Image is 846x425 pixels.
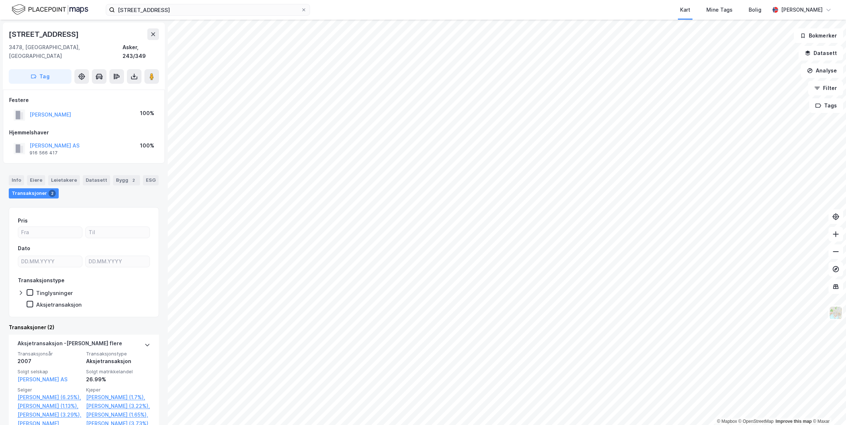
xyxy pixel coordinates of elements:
div: 2 [48,190,56,197]
div: Asker, 243/349 [123,43,159,60]
input: Søk på adresse, matrikkel, gårdeiere, leietakere eller personer [115,4,301,15]
a: [PERSON_NAME] (1.65%), [86,410,150,419]
div: Bygg [113,175,140,185]
div: Hjemmelshaver [9,128,159,137]
span: Kjøper [86,387,150,393]
div: Tinglysninger [36,290,73,296]
input: Til [86,227,150,238]
div: 26.99% [86,375,150,384]
button: Analyse [801,63,843,78]
button: Tags [809,98,843,113]
div: Aksjetransaksjon - [PERSON_NAME] flere [18,339,122,351]
input: Fra [18,227,82,238]
a: Mapbox [717,419,737,424]
button: Datasett [799,46,843,60]
div: Bolig [749,5,761,14]
div: 100% [140,141,154,150]
img: Z [829,306,843,320]
div: Info [9,175,24,185]
div: 100% [140,109,154,118]
div: Transaksjoner (2) [9,323,159,332]
a: [PERSON_NAME] AS [18,376,67,382]
button: Bokmerker [794,28,843,43]
a: Improve this map [776,419,812,424]
span: Transaksjonsår [18,351,82,357]
a: OpenStreetMap [738,419,774,424]
div: Dato [18,244,30,253]
div: Transaksjoner [9,188,59,198]
div: 3478, [GEOGRAPHIC_DATA], [GEOGRAPHIC_DATA] [9,43,123,60]
div: ESG [143,175,159,185]
div: Leietakere [48,175,80,185]
a: [PERSON_NAME] (1.13%), [18,402,82,410]
span: Transaksjonstype [86,351,150,357]
img: logo.f888ab2527a4732fd821a326f86c7f29.svg [12,3,88,16]
a: [PERSON_NAME] (3.22%), [86,402,150,410]
input: DD.MM.YYYY [18,256,82,267]
div: Kontrollprogram for chat [810,390,846,425]
span: Selger [18,387,82,393]
input: DD.MM.YYYY [86,256,150,267]
div: [STREET_ADDRESS] [9,28,80,40]
div: Aksjetransaksjon [86,357,150,366]
span: Solgt selskap [18,369,82,375]
div: Pris [18,216,28,225]
a: [PERSON_NAME] (3.29%), [18,410,82,419]
div: 2007 [18,357,82,366]
span: Solgt matrikkelandel [86,369,150,375]
button: Filter [808,81,843,95]
div: Eiere [27,175,45,185]
div: 2 [130,177,137,184]
div: Mine Tags [706,5,733,14]
button: Tag [9,69,71,84]
div: 916 566 417 [30,150,58,156]
iframe: Chat Widget [810,390,846,425]
div: Datasett [83,175,110,185]
a: [PERSON_NAME] (1.7%), [86,393,150,402]
div: Festere [9,96,159,105]
div: Kart [680,5,690,14]
a: [PERSON_NAME] (6.25%), [18,393,82,402]
div: [PERSON_NAME] [781,5,823,14]
div: Aksjetransaksjon [36,301,82,308]
div: Transaksjonstype [18,276,65,285]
